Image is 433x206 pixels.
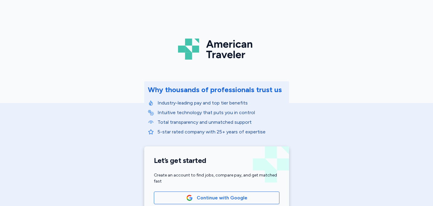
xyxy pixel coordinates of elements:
[154,192,279,204] button: Google LogoContinue with Google
[178,36,255,62] img: Logo
[186,195,193,201] img: Google Logo
[154,156,279,165] h1: Let’s get started
[158,119,285,126] p: Total transparency and unmatched support
[158,109,285,116] p: Intuitive technology that puts you in control
[158,99,285,107] p: Industry-leading pay and top tier benefits
[154,172,279,184] div: Create an account to find jobs, compare pay, and get matched fast
[158,128,285,136] p: 5-star rated company with 25+ years of expertise
[197,194,247,201] span: Continue with Google
[148,85,282,95] div: Why thousands of professionals trust us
